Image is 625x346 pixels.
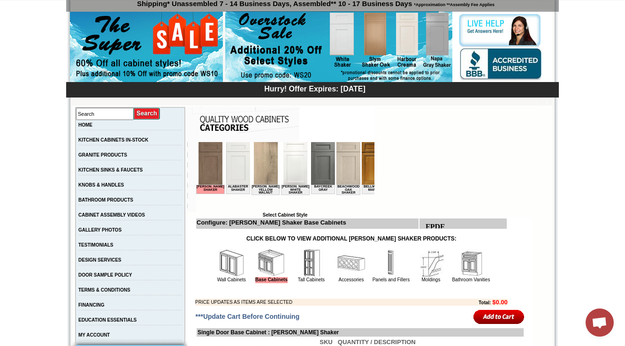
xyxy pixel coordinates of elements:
a: Tall Cabinets [298,277,325,282]
div: Open chat [586,308,614,337]
b: $0.00 [492,299,508,306]
b: Total: [479,300,491,305]
img: Wall Cabinets [217,249,245,277]
b: QUANTITY / DESCRIPTION [338,338,416,346]
a: KITCHEN SINKS & FAUCETS [78,167,143,173]
input: Submit [134,107,160,120]
a: GALLERY PHOTOS [78,227,122,233]
input: Add to Cart [473,309,525,324]
a: KITCHEN CABINETS IN-STOCK [78,137,148,143]
img: Accessories [337,249,365,277]
a: HOME [78,122,92,128]
img: Panels and Fillers [377,249,405,277]
a: FINANCING [78,302,105,308]
img: Base Cabinets [257,249,285,277]
a: EDUCATION ESSENTIALS [78,317,137,323]
span: ***Update Cart Before Continuing [196,313,300,320]
a: Base Cabinets [255,277,288,283]
img: Moldings [417,249,445,277]
a: BATHROOM PRODUCTS [78,197,133,203]
a: Bathroom Vanities [452,277,490,282]
img: Bathroom Vanities [457,249,485,277]
b: FPDF error: [4,4,23,20]
a: Panels and Fillers [373,277,410,282]
img: Tall Cabinets [297,249,325,277]
a: DESIGN SERVICES [78,257,122,263]
a: MY ACCOUNT [78,332,110,338]
a: CABINET ASSEMBLY VIDEOS [78,212,145,218]
div: Hurry! Offer Expires: [DATE] [71,83,559,93]
a: TERMS & CONDITIONS [78,287,130,293]
a: DOOR SAMPLE POLICY [78,272,132,278]
strong: CLICK BELOW TO VIEW ADDITIONAL [PERSON_NAME] SHAKER PRODUCTS: [246,235,457,242]
a: Wall Cabinets [217,277,246,282]
b: Select Cabinet Style [263,212,308,218]
a: Accessories [338,277,364,282]
b: SKU [320,338,332,346]
td: Bellmonte Maple [166,43,190,52]
a: Moldings [421,277,440,282]
iframe: Browser incompatible [196,142,374,212]
a: KNOBS & HANDLES [78,182,124,188]
td: Single Door Base Cabinet : [PERSON_NAME] Shaker [197,328,524,337]
b: Configure: [PERSON_NAME] Shaker Base Cabinets [197,219,346,226]
td: PRICE UPDATES AS ITEMS ARE SELECTED [195,299,436,306]
body: Image file has no extension and no type was specified: [4,4,53,54]
a: GRANITE PRODUCTS [78,152,127,158]
a: TESTIMONIALS [78,242,113,248]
